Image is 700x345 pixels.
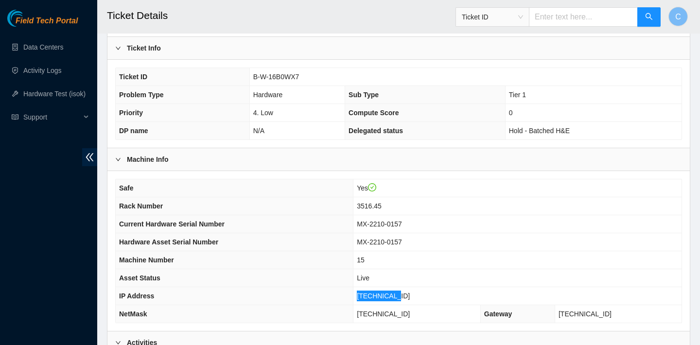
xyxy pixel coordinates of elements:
[357,238,402,246] span: MX-2210-0157
[119,274,160,282] span: Asset Status
[119,91,164,99] span: Problem Type
[253,73,299,81] span: B-W-16B0WX7
[7,17,78,30] a: Akamai TechnologiesField Tech Portal
[119,220,225,228] span: Current Hardware Serial Number
[509,91,526,99] span: Tier 1
[115,45,121,51] span: right
[12,114,18,121] span: read
[119,238,218,246] span: Hardware Asset Serial Number
[357,202,382,210] span: 3516.45
[119,73,147,81] span: Ticket ID
[349,109,399,117] span: Compute Score
[119,310,147,318] span: NetMask
[357,184,376,192] span: Yes
[7,10,49,27] img: Akamai Technologies
[559,310,612,318] span: [TECHNICAL_ID]
[119,184,134,192] span: Safe
[253,109,273,117] span: 4. Low
[23,67,62,74] a: Activity Logs
[253,127,264,135] span: N/A
[357,256,365,264] span: 15
[357,220,402,228] span: MX-2210-0157
[127,154,169,165] b: Machine Info
[115,156,121,162] span: right
[23,43,63,51] a: Data Centers
[82,148,97,166] span: double-left
[357,274,369,282] span: Live
[357,310,410,318] span: [TECHNICAL_ID]
[107,148,690,171] div: Machine Info
[119,256,174,264] span: Machine Number
[119,127,148,135] span: DP name
[349,127,403,135] span: Delegated status
[645,13,653,22] span: search
[119,109,143,117] span: Priority
[349,91,379,99] span: Sub Type
[127,43,161,53] b: Ticket Info
[529,7,638,27] input: Enter text here...
[107,37,690,59] div: Ticket Info
[462,10,523,24] span: Ticket ID
[675,11,681,23] span: C
[23,107,81,127] span: Support
[119,202,163,210] span: Rack Number
[484,310,512,318] span: Gateway
[509,127,570,135] span: Hold - Batched H&E
[368,183,377,192] span: check-circle
[23,90,86,98] a: Hardware Test (isok)
[509,109,513,117] span: 0
[357,292,410,300] span: [TECHNICAL_ID]
[119,292,154,300] span: IP Address
[668,7,688,26] button: C
[16,17,78,26] span: Field Tech Portal
[637,7,661,27] button: search
[253,91,283,99] span: Hardware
